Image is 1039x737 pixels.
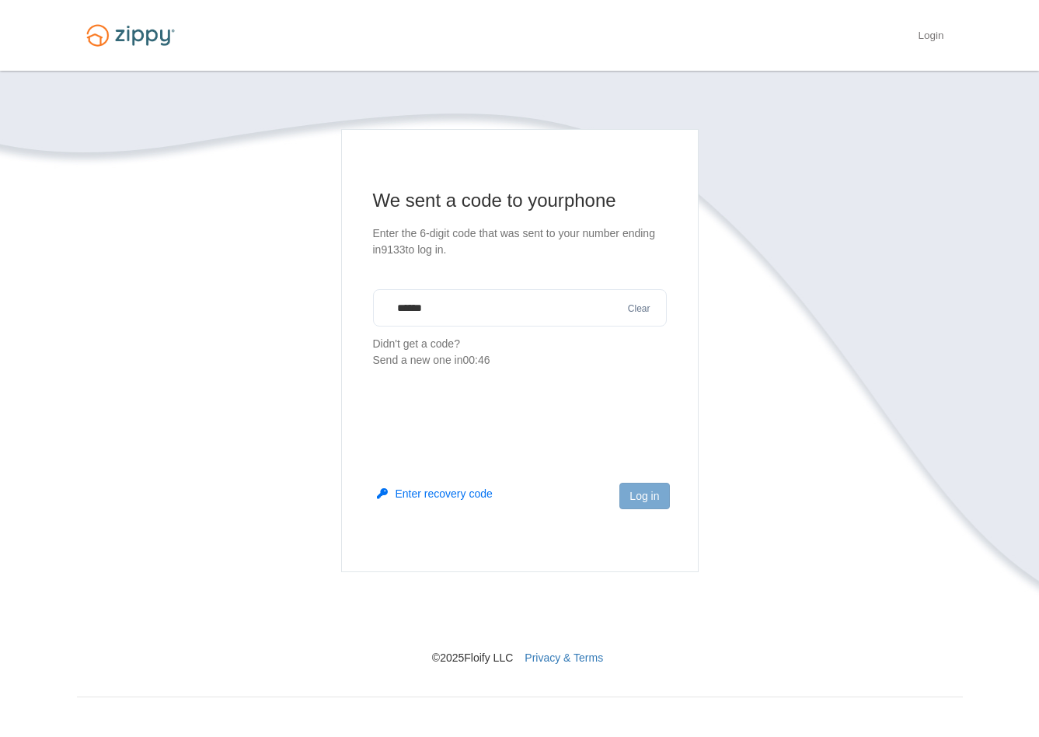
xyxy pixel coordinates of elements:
[373,188,667,213] h1: We sent a code to your phone
[77,572,963,665] nav: © 2025 Floify LLC
[623,302,655,316] button: Clear
[373,225,667,258] p: Enter the 6-digit code that was sent to your number ending in 9133 to log in.
[77,17,184,54] img: Logo
[525,651,603,664] a: Privacy & Terms
[619,483,669,509] button: Log in
[377,486,493,501] button: Enter recovery code
[373,352,667,368] div: Send a new one in 00:46
[373,336,667,368] p: Didn't get a code?
[918,30,943,45] a: Login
